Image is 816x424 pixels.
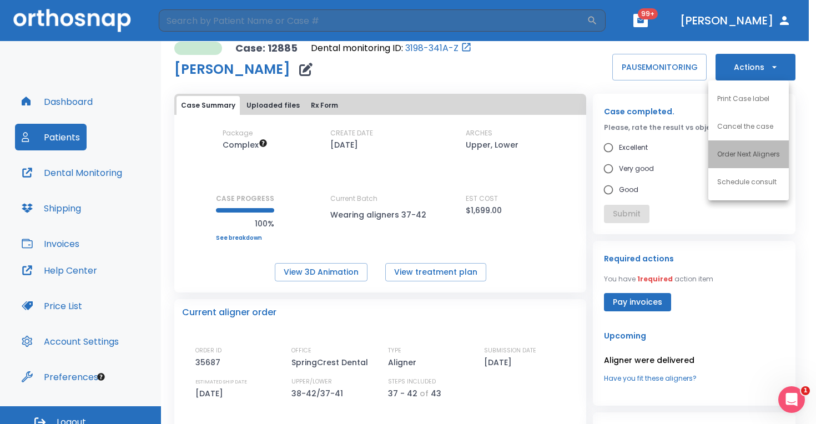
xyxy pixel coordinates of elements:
[717,177,777,187] p: Schedule consult
[717,94,769,104] p: Print Case label
[778,386,805,413] iframe: Intercom live chat
[801,386,810,395] span: 1
[717,149,780,159] p: Order Next Aligners
[717,122,773,132] p: Cancel the case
